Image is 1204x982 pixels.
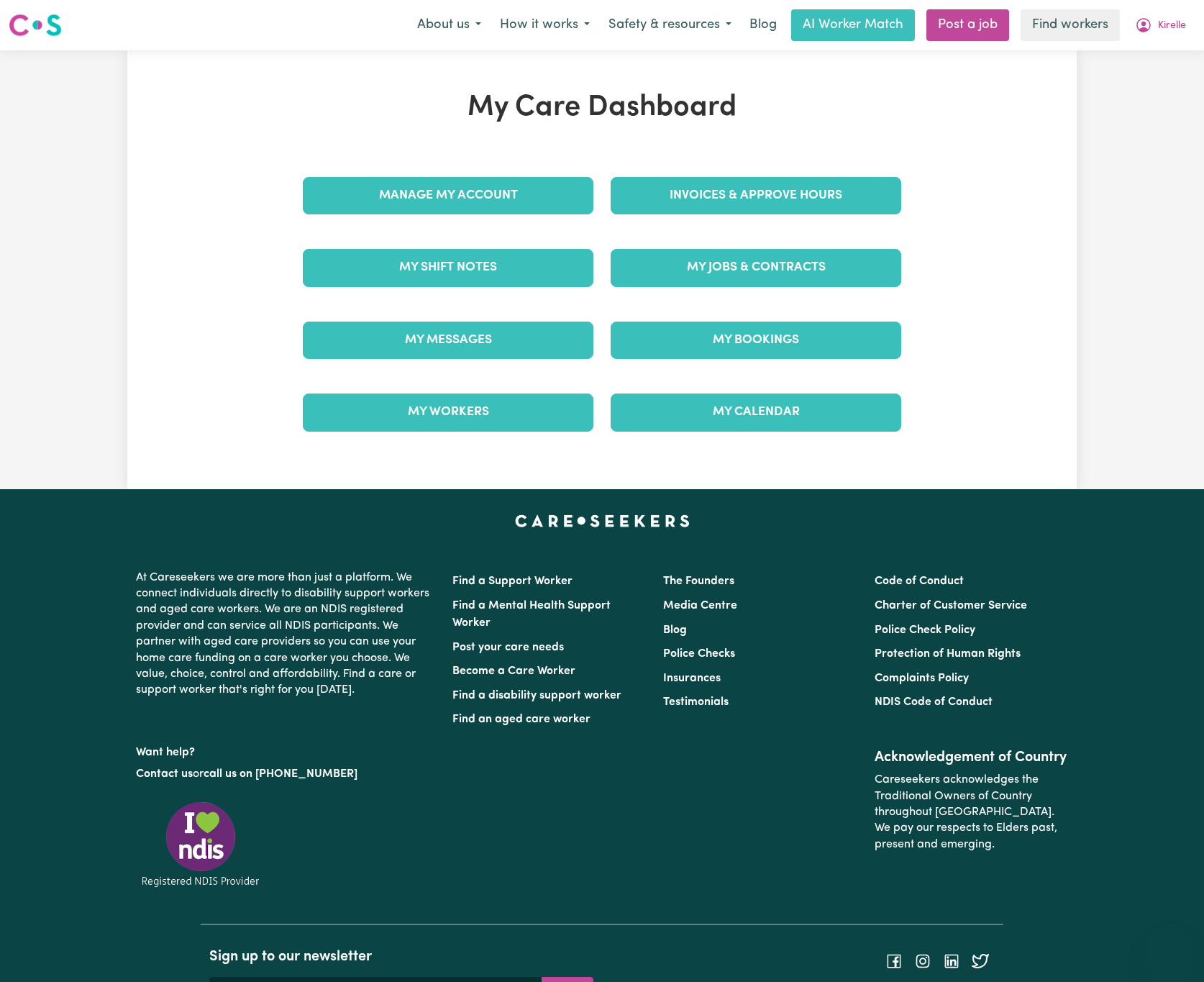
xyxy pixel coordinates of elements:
[452,714,590,725] a: Find an aged care worker
[515,515,690,527] a: Careseekers home page
[204,768,357,780] a: call us on [PHONE_NUMBER]
[663,624,687,636] a: Blog
[875,696,993,708] a: NDIS Code of Conduct
[491,10,599,40] button: How it works
[663,648,735,660] a: Police Checks
[452,642,564,653] a: Post your care needs
[914,955,931,966] a: Follow Careseekers on Instagram
[452,665,575,677] a: Become a Care Worker
[209,948,593,965] h2: Sign up to our newsletter
[303,322,593,359] a: My Messages
[1021,9,1120,41] a: Find workers
[9,12,62,38] img: Careseekers logo
[875,624,975,636] a: Police Check Policy
[611,177,901,214] a: Invoices & Approve Hours
[875,576,964,587] a: Code of Conduct
[136,799,265,889] img: Registered NDIS provider
[663,696,729,708] a: Testimonials
[611,249,901,286] a: My Jobs & Contracts
[663,576,734,587] a: The Founders
[452,600,611,629] a: Find a Mental Health Support Worker
[599,10,741,40] button: Safety & resources
[943,955,960,966] a: Follow Careseekers on LinkedIn
[875,600,1027,612] a: Charter of Customer Service
[9,9,62,42] a: Careseekers logo
[136,564,435,704] p: At Careseekers we are more than just a platform. We connect individuals directly to disability su...
[611,394,901,431] a: My Calendar
[875,673,969,684] a: Complaints Policy
[741,9,785,41] a: Blog
[136,739,435,760] p: Want help?
[875,749,1068,766] h2: Acknowledgement of Country
[136,768,193,780] a: Contact us
[663,673,721,684] a: Insurances
[1158,18,1186,34] span: Kirelle
[885,955,903,966] a: Follow Careseekers on Facebook
[303,249,593,286] a: My Shift Notes
[663,600,737,612] a: Media Centre
[452,576,573,587] a: Find a Support Worker
[303,177,593,214] a: Manage My Account
[1126,10,1195,40] button: My Account
[875,766,1068,858] p: Careseekers acknowledges the Traditional Owners of Country throughout [GEOGRAPHIC_DATA]. We pay o...
[972,955,989,966] a: Follow Careseekers on Twitter
[611,322,901,359] a: My Bookings
[136,760,435,788] p: or
[452,690,621,701] a: Find a disability support worker
[303,394,593,431] a: My Workers
[1146,924,1192,970] iframe: Button to launch messaging window
[926,9,1009,41] a: Post a job
[294,91,910,125] h1: My Care Dashboard
[408,10,491,40] button: About us
[791,9,915,41] a: AI Worker Match
[875,648,1021,660] a: Protection of Human Rights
